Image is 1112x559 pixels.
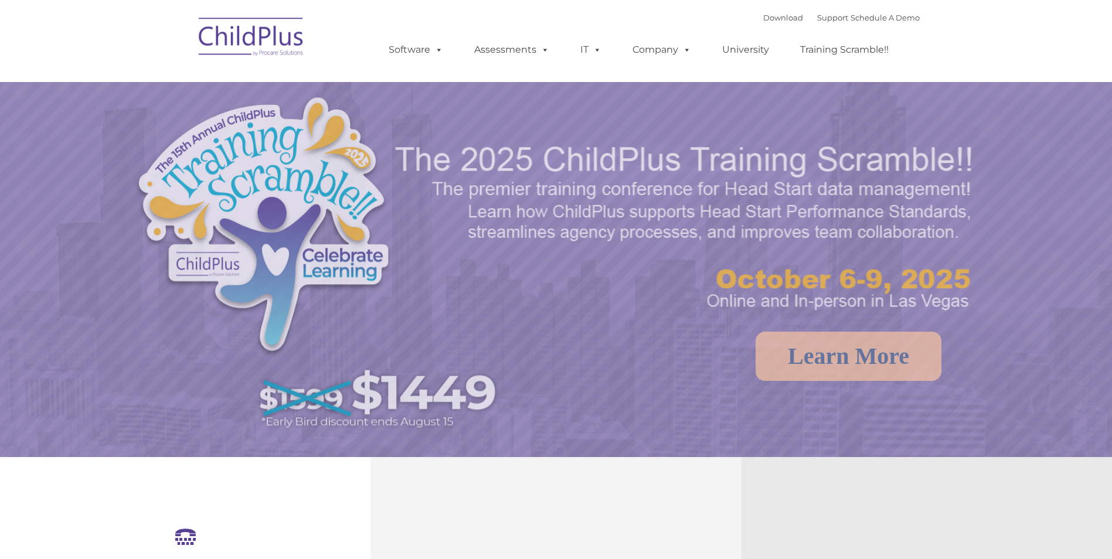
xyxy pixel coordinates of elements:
[851,13,920,22] a: Schedule A Demo
[710,38,781,62] a: University
[817,13,848,22] a: Support
[763,13,803,22] a: Download
[377,38,455,62] a: Software
[621,38,703,62] a: Company
[788,38,900,62] a: Training Scramble!!
[569,38,613,62] a: IT
[193,9,310,68] img: ChildPlus by Procare Solutions
[756,332,941,381] a: Learn More
[463,38,561,62] a: Assessments
[763,13,920,22] font: |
